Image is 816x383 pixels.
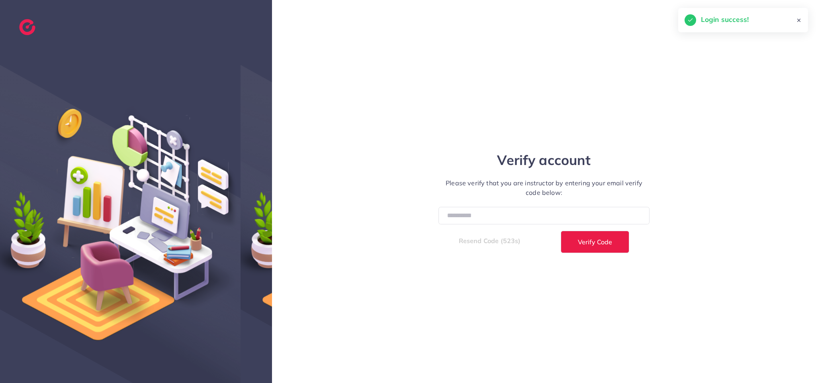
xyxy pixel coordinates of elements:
[438,178,650,197] p: Please verify that you are instructor by entering your email verify code below:
[19,19,35,35] img: logo
[578,239,612,245] span: Verify Code
[561,231,629,253] button: Verify Code
[438,152,650,169] h1: Verify account
[701,14,749,25] h5: Login success!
